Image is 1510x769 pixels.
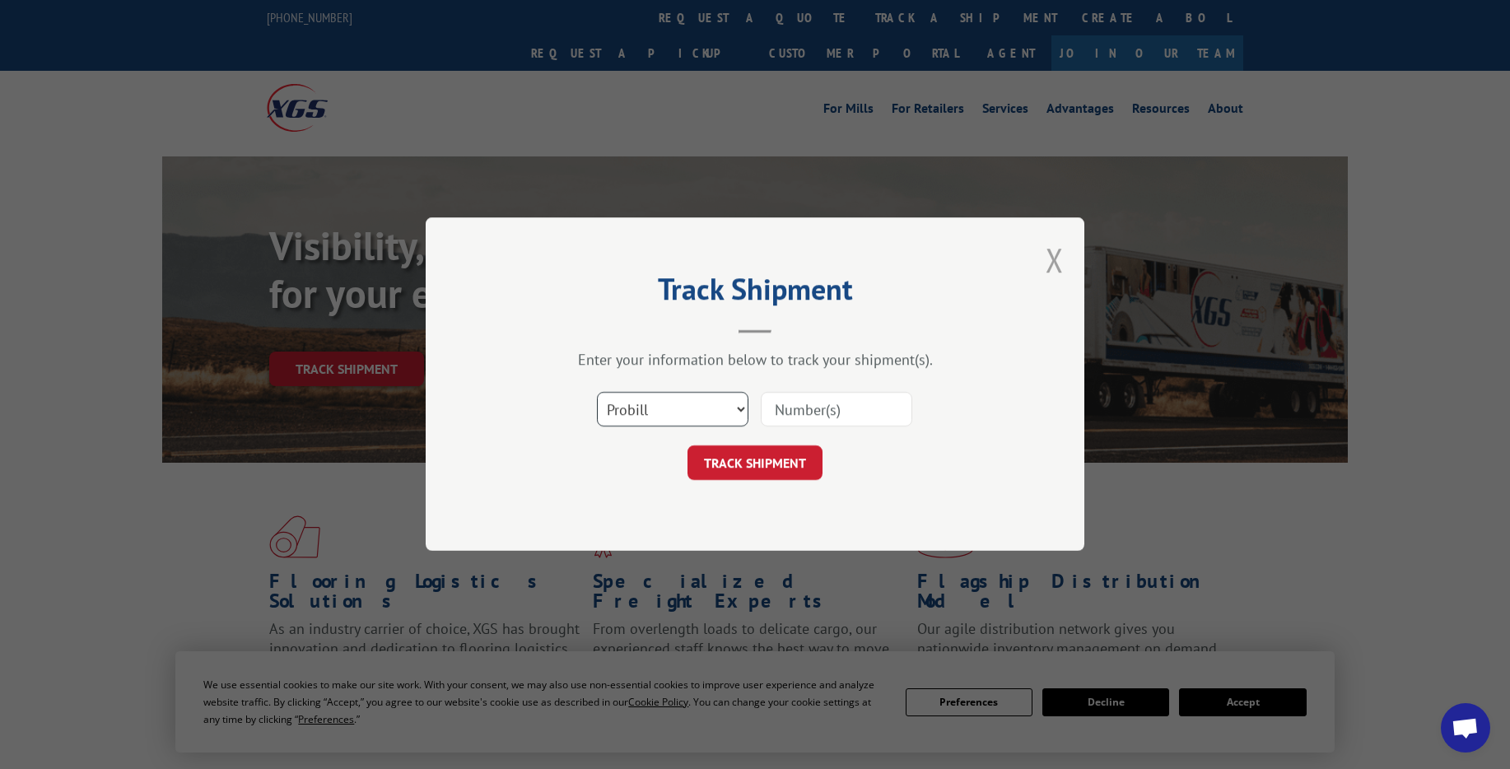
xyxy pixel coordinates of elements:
[508,351,1002,370] div: Enter your information below to track your shipment(s).
[761,393,912,427] input: Number(s)
[508,277,1002,309] h2: Track Shipment
[1046,238,1064,282] button: Close modal
[1441,703,1490,753] div: Open chat
[687,446,823,481] button: TRACK SHIPMENT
